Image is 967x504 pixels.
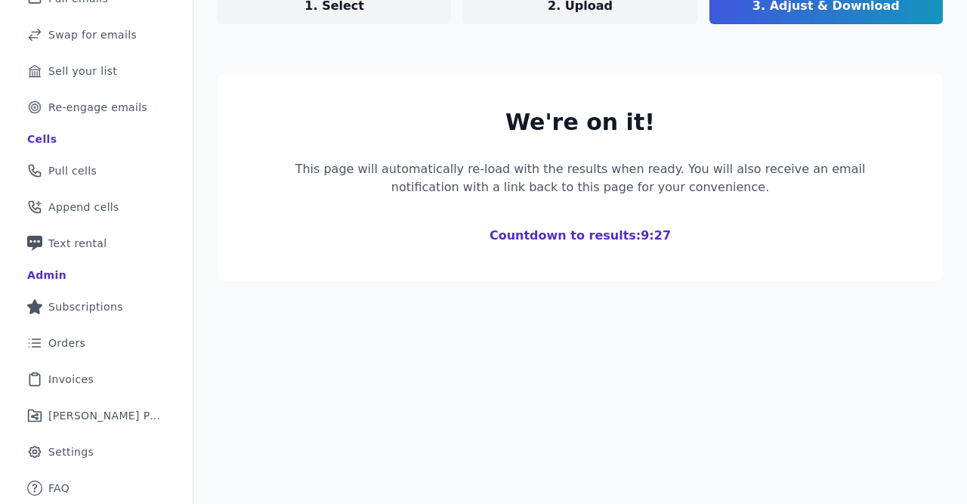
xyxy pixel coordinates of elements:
a: Re-engage emails [12,91,181,124]
div: Cells [27,131,57,147]
a: Pull cells [12,154,181,187]
span: Append cells [48,199,119,215]
a: Sell your list [12,54,181,88]
span: Text rental [48,236,107,251]
h1: Countdown to results: 9:27 [290,227,870,245]
span: FAQ [48,481,70,496]
span: Invoices [48,372,94,387]
span: Orders [48,335,85,351]
div: Admin [27,267,66,283]
span: Settings [48,444,94,459]
p: This page will automatically re-load with the results when ready. You will also receive an email ... [290,160,870,196]
span: Sell your list [48,63,117,79]
span: Pull cells [48,163,97,178]
a: Settings [12,435,181,468]
span: Subscriptions [48,299,123,314]
a: Orders [12,326,181,360]
span: Re-engage emails [48,100,147,115]
a: Text rental [12,227,181,260]
h2: We're on it! [290,109,870,136]
a: Append cells [12,190,181,224]
a: Invoices [12,363,181,396]
a: Swap for emails [12,18,181,51]
span: Swap for emails [48,27,137,42]
span: [PERSON_NAME] Performance [48,408,162,423]
a: Subscriptions [12,290,181,323]
a: [PERSON_NAME] Performance [12,399,181,432]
